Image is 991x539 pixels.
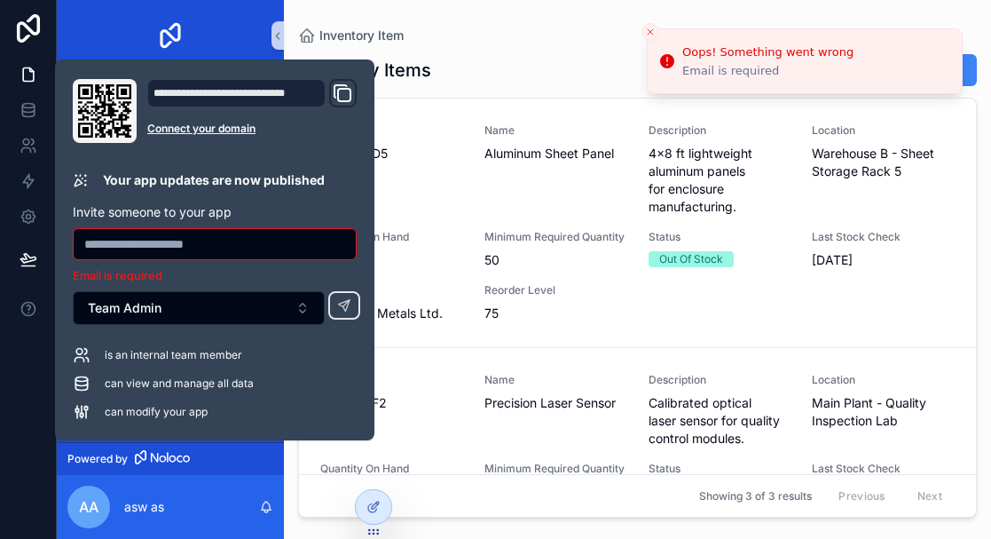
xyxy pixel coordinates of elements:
[88,299,161,317] span: Team Admin
[147,122,357,136] a: Connect your domain
[79,496,98,518] span: aa
[699,489,812,503] span: Showing 3 of 3 results
[812,251,955,269] span: [DATE]
[147,79,357,143] div: Domain and Custom Link
[320,373,463,387] span: Sku
[103,171,325,189] p: Your app updates are now published
[320,283,463,297] span: Supplier
[484,283,627,297] span: Reorder Level
[659,251,723,267] div: Out Of Stock
[641,23,659,41] button: Close toast
[57,442,284,475] a: Powered by
[105,348,242,362] span: is an internal team member
[484,145,627,162] span: Aluminum Sheet Panel
[320,394,463,412] span: QT-403-F2
[484,394,627,412] span: Precision Laser Sensor
[649,373,791,387] span: Description
[812,145,955,180] span: Warehouse B - Sheet Storage Rack 5
[105,405,208,419] span: can modify your app
[320,123,463,138] span: Sku
[124,498,164,516] p: asw as
[649,145,791,216] span: 4x8 ft lightweight aluminum panels for enclosure manufacturing.
[156,21,185,50] img: App logo
[484,251,627,269] span: 50
[812,462,955,476] span: Last Stock Check
[320,462,463,476] span: Quantity On Hand
[320,145,463,162] span: QT-209-D5
[812,373,955,387] span: Location
[320,230,463,244] span: Quantity On Hand
[298,58,431,83] h1: Inventory Items
[67,452,128,466] span: Powered by
[298,27,404,44] a: Inventory Item
[105,377,254,391] span: can view and manage all data
[649,394,791,448] span: Calibrated optical laser sensor for quality control modules.
[73,291,325,325] button: Select Button
[649,123,791,138] span: Description
[484,230,627,244] span: Minimum Required Quantity
[484,305,627,322] span: 75
[73,203,357,221] p: Invite someone to your app
[812,230,955,244] span: Last Stock Check
[682,63,853,79] div: Email is required
[484,462,627,476] span: Minimum Required Quantity
[320,251,463,269] span: 0
[649,462,791,476] span: Status
[484,123,627,138] span: Name
[73,267,357,284] p: Email is required
[484,373,627,387] span: Name
[649,230,791,244] span: Status
[812,123,955,138] span: Location
[299,99,976,347] a: SkuQT-209-D5NameAluminum Sheet PanelDescription4x8 ft lightweight aluminum panels for enclosure m...
[812,394,955,430] span: Main Plant - Quality Inspection Lab
[682,44,853,61] div: Oops! Something went wrong
[320,305,463,322] span: Industrial Metals Ltd.
[319,27,404,44] span: Inventory Item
